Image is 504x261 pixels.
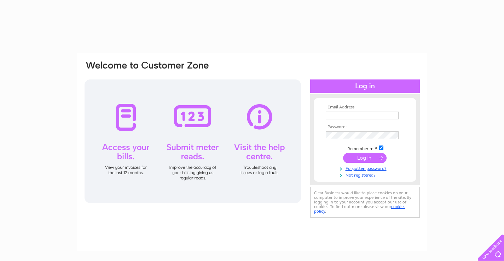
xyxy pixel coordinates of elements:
[310,187,420,218] div: Clear Business would like to place cookies on your computer to improve your experience of the sit...
[343,153,387,163] input: Submit
[324,125,406,130] th: Password:
[326,171,406,178] a: Not registered?
[324,105,406,110] th: Email Address:
[326,165,406,171] a: Forgotten password?
[314,204,405,214] a: cookies policy
[324,144,406,152] td: Remember me?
